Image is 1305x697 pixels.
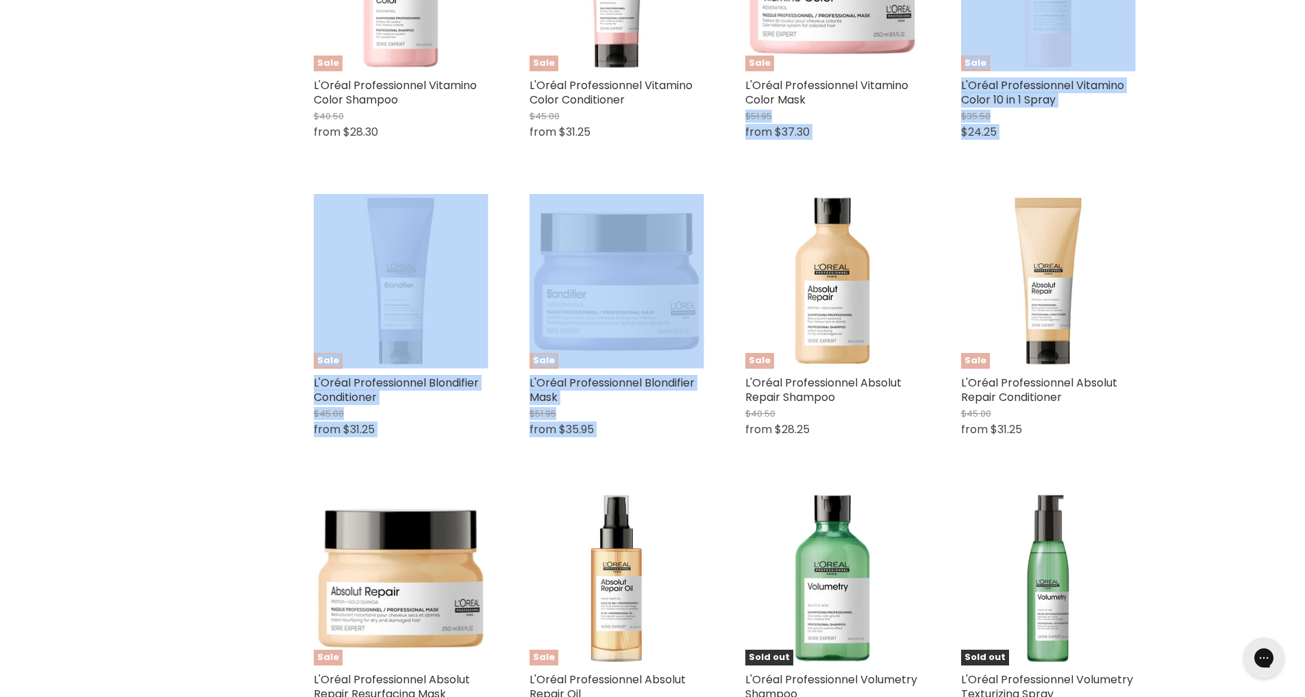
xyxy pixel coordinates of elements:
[991,421,1022,437] span: $31.25
[961,407,991,420] span: $45.00
[745,375,902,405] a: L'Oréal Professionnel Absolut Repair Shampoo
[745,56,774,71] span: Sale
[559,124,591,140] span: $31.25
[314,650,343,665] span: Sale
[961,110,991,123] span: $35.50
[961,491,1136,665] a: L'Oréal Professionnel Volumetry Texturizing Spray Sold out
[530,77,693,108] a: L'Oréal Professionnel Vitamino Color Conditioner
[343,421,375,437] span: $31.25
[745,491,920,665] img: L'Oréal Professionnel Volumetry Shampoo
[530,110,560,123] span: $45.00
[530,650,558,665] span: Sale
[530,375,695,405] a: L'Oréal Professionnel Blondifier Mask
[745,194,920,369] a: L'Oréal Professionnel Absolut Repair Shampoo L'Oréal Professionnel Absolut Repair Shampoo Sale
[775,421,810,437] span: $28.25
[961,421,988,437] span: from
[745,421,772,437] span: from
[745,124,772,140] span: from
[530,194,704,369] img: L'Oréal Professionnel Blondifier Mask
[961,650,1009,665] span: Sold out
[745,353,774,369] span: Sale
[530,491,704,665] img: L'Oréal Professionnel Absolut Repair Oil
[314,491,488,665] a: L'Oréal Professionnel Absolut Repair Resurfacing Mask L'Oréal Professionnel Absolut Repair Resurf...
[530,194,704,369] a: L'Oréal Professionnel Blondifier Mask L'Oréal Professionnel Blondifier Mask Sale
[745,491,920,665] a: L'Oréal Professionnel Volumetry Shampoo Sold out
[961,491,1136,665] img: L'Oréal Professionnel Volumetry Texturizing Spray
[745,77,908,108] a: L'Oréal Professionnel Vitamino Color Mask
[314,353,343,369] span: Sale
[961,194,1136,369] a: L'Oréal Professionnel Absolut Repair Conditioner L'Oréal Professionnel Absolut Repair Conditioner...
[1236,633,1291,683] iframe: Gorgias live chat messenger
[530,407,556,420] span: $51.95
[745,407,775,420] span: $40.50
[961,77,1124,108] a: L'Oréal Professionnel Vitamino Color 10 in 1 Spray
[314,421,340,437] span: from
[530,353,558,369] span: Sale
[961,56,990,71] span: Sale
[314,110,344,123] span: $40.50
[961,124,997,140] span: $24.25
[745,650,793,665] span: Sold out
[961,353,990,369] span: Sale
[343,124,378,140] span: $28.30
[775,124,810,140] span: $37.30
[314,194,488,369] a: L'Oréal Professionnel Blondifier Conditioner L'Oréal Professionnel Blondifier Conditioner Sale
[530,421,556,437] span: from
[314,124,340,140] span: from
[745,194,920,369] img: L'Oréal Professionnel Absolut Repair Shampoo
[314,194,488,369] img: L'Oréal Professionnel Blondifier Conditioner
[961,375,1117,405] a: L'Oréal Professionnel Absolut Repair Conditioner
[961,194,1136,369] img: L'Oréal Professionnel Absolut Repair Conditioner
[314,56,343,71] span: Sale
[314,491,488,665] img: L'Oréal Professionnel Absolut Repair Resurfacing Mask
[314,375,479,405] a: L'Oréal Professionnel Blondifier Conditioner
[530,56,558,71] span: Sale
[530,491,704,665] a: L'Oréal Professionnel Absolut Repair Oil Sale
[314,77,477,108] a: L'Oréal Professionnel Vitamino Color Shampoo
[559,421,594,437] span: $35.95
[530,124,556,140] span: from
[314,407,344,420] span: $45.00
[745,110,772,123] span: $51.95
